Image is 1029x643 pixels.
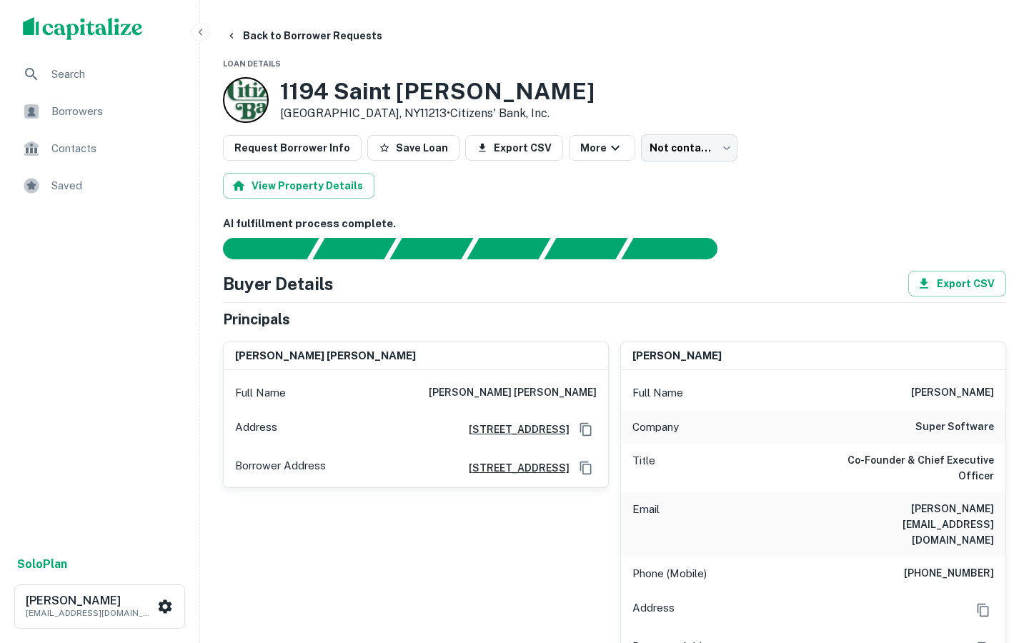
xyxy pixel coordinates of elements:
[223,309,290,330] h5: Principals
[51,177,179,194] span: Saved
[632,452,655,484] p: Title
[223,135,362,161] button: Request Borrower Info
[11,169,188,203] a: Saved
[822,501,994,548] h6: [PERSON_NAME][EMAIL_ADDRESS][DOMAIN_NAME]
[223,59,281,68] span: Loan Details
[23,17,143,40] img: capitalize-logo.png
[235,348,416,364] h6: [PERSON_NAME] [PERSON_NAME]
[280,105,595,122] p: [GEOGRAPHIC_DATA], NY11213 •
[544,238,627,259] div: Principals found, still searching for contact information. This may take time...
[206,238,313,259] div: Sending borrower request to AI...
[632,565,707,582] p: Phone (Mobile)
[457,460,570,476] a: [STREET_ADDRESS]
[223,271,334,296] h4: Buyer Details
[51,140,179,157] span: Contacts
[11,57,188,91] a: Search
[569,135,635,161] button: More
[632,348,722,364] h6: [PERSON_NAME]
[312,238,396,259] div: Your request is received and processing...
[17,556,67,573] a: SoloPlan
[51,66,179,83] span: Search
[958,529,1029,597] iframe: Chat Widget
[908,271,1006,296] button: Export CSV
[632,384,683,402] p: Full Name
[14,584,185,629] button: [PERSON_NAME][EMAIL_ADDRESS][DOMAIN_NAME]
[235,457,326,479] p: Borrower Address
[622,238,735,259] div: AI fulfillment process complete.
[575,457,597,479] button: Copy Address
[457,422,570,437] a: [STREET_ADDRESS]
[575,419,597,440] button: Copy Address
[11,94,188,129] a: Borrowers
[220,23,388,49] button: Back to Borrower Requests
[465,135,563,161] button: Export CSV
[632,501,660,548] p: Email
[911,384,994,402] h6: [PERSON_NAME]
[450,106,550,120] a: Citizens' Bank, Inc.
[632,599,675,621] p: Address
[904,565,994,582] h6: [PHONE_NUMBER]
[26,595,154,607] h6: [PERSON_NAME]
[17,557,67,571] strong: Solo Plan
[367,135,459,161] button: Save Loan
[223,173,374,199] button: View Property Details
[632,419,679,436] p: Company
[235,384,286,402] p: Full Name
[641,134,737,161] div: Not contacted
[389,238,473,259] div: Documents found, AI parsing details...
[915,419,994,436] h6: super software
[26,607,154,619] p: [EMAIL_ADDRESS][DOMAIN_NAME]
[822,452,994,484] h6: Co-Founder & Chief Executive Officer
[973,599,994,621] button: Copy Address
[280,78,595,105] h3: 1194 Saint [PERSON_NAME]
[235,419,277,440] p: Address
[467,238,550,259] div: Principals found, AI now looking for contact information...
[11,131,188,166] a: Contacts
[223,216,1006,232] h6: AI fulfillment process complete.
[51,103,179,120] span: Borrowers
[429,384,597,402] h6: [PERSON_NAME] [PERSON_NAME]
